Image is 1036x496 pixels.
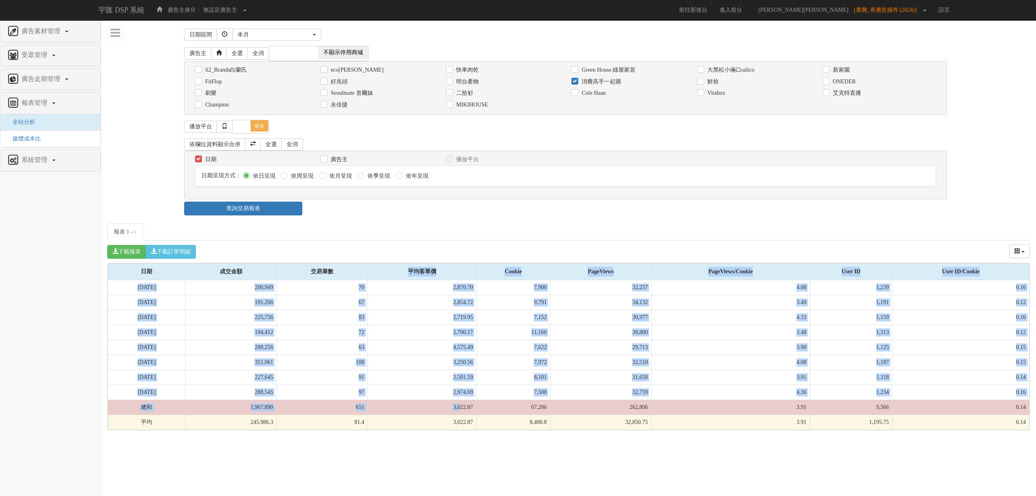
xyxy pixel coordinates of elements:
label: 好兆頭 [329,78,348,86]
td: 32,759 [550,385,651,400]
span: 報表管理 [19,99,51,106]
td: 194,412 [185,325,276,340]
label: 依年呈現 [404,172,429,180]
td: 4,575.49 [368,340,477,355]
span: × [133,227,138,237]
label: 播放平台 [454,155,479,164]
td: 2,870.70 [368,280,477,295]
td: 288,545 [185,385,276,400]
td: 總和 [108,400,186,415]
td: 1,195.75 [810,415,892,430]
label: 大黑松小倆口salico [705,66,755,74]
td: 7,622 [476,340,550,355]
td: 1,159 [810,310,892,325]
span: 系統管理 [19,156,51,163]
span: 日期呈現方式： [202,172,241,179]
td: [DATE] [108,370,186,385]
button: Close [133,228,138,236]
td: 2,700.17 [368,325,477,340]
td: 4.33 [651,310,810,325]
td: 3,250.56 [368,355,477,370]
td: 1,313 [810,325,892,340]
td: 0.12 [892,325,1030,340]
a: 全消 [247,47,269,60]
label: 依季呈現 [365,172,390,180]
td: 0.15 [892,355,1030,370]
div: PageViews [550,264,651,280]
td: 3.91 [651,400,810,415]
td: 3.48 [651,325,810,340]
label: 明台產物 [454,78,479,86]
label: 日期 [203,155,217,164]
td: 70 [276,280,367,295]
td: 651 [276,400,367,415]
span: [業務_有廣告操作 (2024)] [854,7,921,13]
div: User ID [810,264,892,280]
a: 系統管理 [6,154,94,167]
a: 受眾管理 [6,49,94,62]
div: 平均客單價 [368,264,476,280]
div: 交易筆數 [277,264,367,280]
div: Columns [1009,245,1030,258]
td: 0.15 [892,340,1030,355]
button: 下載訂單明細 [146,245,196,259]
label: 刷樂 [203,89,217,97]
td: 288,256 [185,340,276,355]
td: 1,239 [810,280,892,295]
label: 廣告主 [329,155,348,164]
td: 30,977 [550,310,651,325]
span: 收合 [251,120,268,132]
label: Champion [203,101,229,109]
div: Cookie [477,264,550,280]
label: 永佳捷 [329,101,348,109]
a: 報表 1 - [107,224,144,241]
td: 1,191 [810,295,892,310]
span: 廣告走期管理 [19,75,64,82]
td: 7,508 [476,385,550,400]
td: 1,187 [810,355,892,370]
td: 3.91 [651,415,810,430]
div: PageViews/Cookie [652,264,810,280]
td: 7,972 [476,355,550,370]
td: [DATE] [108,340,186,355]
td: 31,650 [550,370,651,385]
label: 消費高手一起購 [580,78,621,86]
div: 日期 [108,264,185,280]
td: 63 [276,340,367,355]
td: 227,645 [185,370,276,385]
td: 9,791 [476,295,550,310]
button: columns [1009,245,1030,258]
label: 快車肉乾 [454,66,479,74]
td: 91 [276,370,367,385]
td: 0.16 [892,280,1030,295]
label: 依月呈現 [327,172,352,180]
a: 媒體成本比 [6,136,41,142]
td: 7,900 [476,280,550,295]
td: 225,756 [185,310,276,325]
td: 8,101 [476,370,550,385]
td: 262,806 [550,400,651,415]
label: S2_Brands白蘭氏 [203,66,247,74]
div: 成交金額 [186,264,276,280]
td: 1,125 [810,340,892,355]
span: 全站分析 [6,119,35,125]
td: 72 [276,325,367,340]
td: 32,518 [550,355,651,370]
td: 1,234 [810,385,892,400]
td: [DATE] [108,355,186,370]
a: 廣告素材管理 [6,25,94,38]
td: 3.90 [651,340,810,355]
td: 平均 [108,415,186,430]
td: 0.16 [892,385,1030,400]
span: 無設定廣告主 [203,7,237,13]
div: 本月 [238,31,311,39]
label: 二拾衫 [454,89,473,97]
label: 依日呈現 [251,172,276,180]
td: 0.14 [892,370,1030,385]
td: 29,713 [550,340,651,355]
label: Vitabox [705,89,725,97]
td: 81.4 [276,415,367,430]
div: User ID/Cookie [892,264,1029,280]
td: 2,719.95 [368,310,477,325]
